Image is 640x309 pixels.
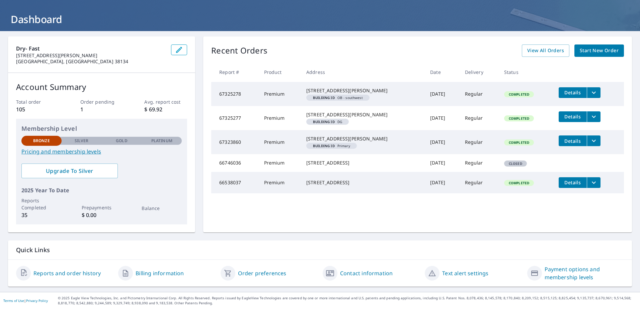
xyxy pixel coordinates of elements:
p: Avg. report cost [144,98,187,105]
a: Billing information [136,269,184,277]
th: Date [425,62,459,82]
em: Building ID [313,144,335,147]
td: Regular [460,106,499,130]
span: Start New Order [580,46,619,55]
span: View All Orders [527,46,564,55]
a: View All Orders [522,44,569,57]
span: OB - southwest [309,96,367,99]
th: Address [301,62,425,82]
span: Details [563,89,583,96]
td: Regular [460,154,499,172]
div: [STREET_ADDRESS][PERSON_NAME] [306,111,419,118]
p: $ 0.00 [82,211,122,219]
td: 67323860 [211,130,258,154]
h1: Dashboard [8,12,632,26]
div: [STREET_ADDRESS] [306,160,419,166]
td: [DATE] [425,106,459,130]
td: [DATE] [425,154,459,172]
p: $ 69.92 [144,105,187,113]
p: 35 [21,211,62,219]
span: Completed [505,116,533,121]
span: Primary [309,144,354,147]
a: Pricing and membership levels [21,147,182,156]
button: detailsBtn-66538037 [559,177,587,188]
p: Gold [116,138,127,144]
p: Reports Completed [21,197,62,211]
a: Start New Order [574,44,624,57]
p: 2025 Year To Date [21,186,182,194]
td: Regular [460,130,499,154]
p: Prepayments [82,204,122,211]
button: detailsBtn-67325278 [559,87,587,98]
p: Silver [75,138,89,144]
p: Balance [142,205,182,212]
a: Privacy Policy [26,298,48,303]
p: Dry- Fast [16,44,166,53]
p: Recent Orders [211,44,267,57]
p: 105 [16,105,59,113]
a: Payment options and membership levels [545,265,624,281]
td: Premium [259,130,301,154]
span: Completed [505,181,533,185]
th: Product [259,62,301,82]
span: Completed [505,92,533,97]
div: [STREET_ADDRESS][PERSON_NAME] [306,135,419,142]
p: Bronze [33,138,50,144]
button: filesDropdownBtn-67325277 [587,111,601,122]
button: filesDropdownBtn-66538037 [587,177,601,188]
button: detailsBtn-67323860 [559,135,587,146]
button: filesDropdownBtn-67323860 [587,135,601,146]
td: 66538037 [211,172,258,193]
td: Premium [259,154,301,172]
td: Premium [259,82,301,106]
td: 67325277 [211,106,258,130]
th: Report # [211,62,258,82]
td: Premium [259,172,301,193]
td: Regular [460,172,499,193]
a: Contact information [340,269,393,277]
p: © 2025 Eagle View Technologies, Inc. and Pictometry International Corp. All Rights Reserved. Repo... [58,296,637,306]
p: 1 [80,105,123,113]
a: Order preferences [238,269,287,277]
span: Upgrade To Silver [27,167,112,175]
td: Regular [460,82,499,106]
a: Text alert settings [442,269,488,277]
em: Building ID [313,120,335,123]
a: Reports and order history [33,269,101,277]
th: Delivery [460,62,499,82]
td: 66746036 [211,154,258,172]
span: Closed [505,161,526,166]
p: [STREET_ADDRESS][PERSON_NAME] [16,53,166,59]
span: Details [563,179,583,186]
div: [STREET_ADDRESS] [306,179,419,186]
a: Terms of Use [3,298,24,303]
a: Upgrade To Silver [21,164,118,178]
td: 67325278 [211,82,258,106]
span: Completed [505,140,533,145]
p: [GEOGRAPHIC_DATA], [GEOGRAPHIC_DATA] 38134 [16,59,166,65]
p: Total order [16,98,59,105]
div: [STREET_ADDRESS][PERSON_NAME] [306,87,419,94]
button: detailsBtn-67325277 [559,111,587,122]
p: Quick Links [16,246,624,254]
td: Premium [259,106,301,130]
span: Details [563,113,583,120]
th: Status [499,62,553,82]
span: Details [563,138,583,144]
p: Platinum [151,138,172,144]
td: [DATE] [425,82,459,106]
p: Order pending [80,98,123,105]
p: Account Summary [16,81,187,93]
em: Building ID [313,96,335,99]
button: filesDropdownBtn-67325278 [587,87,601,98]
td: [DATE] [425,130,459,154]
span: DG [309,120,346,123]
p: | [3,299,48,303]
td: [DATE] [425,172,459,193]
p: Membership Level [21,124,182,133]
